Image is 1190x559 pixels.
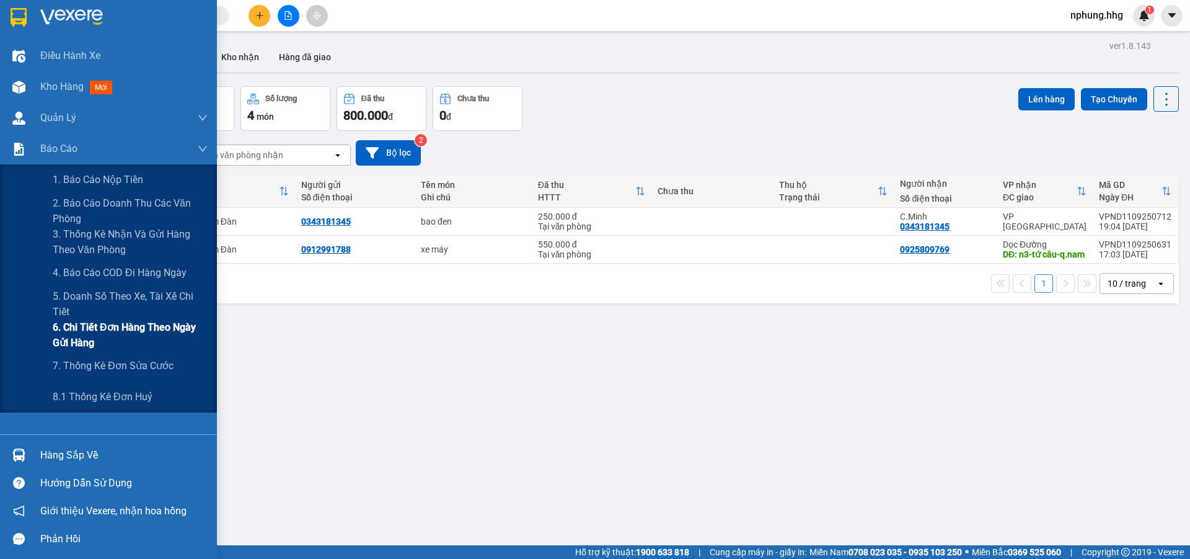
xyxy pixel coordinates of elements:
[538,192,635,202] div: HTTT
[343,108,388,123] span: 800.000
[356,140,421,166] button: Bộ lọc
[198,144,208,154] span: down
[255,11,264,20] span: plus
[11,8,27,27] img: logo-vxr
[12,112,25,125] img: warehouse-icon
[1099,221,1171,231] div: 19:04 [DATE]
[198,149,283,161] div: Chọn văn phòng nhận
[1060,7,1133,23] span: nphung.hhg
[12,81,25,94] img: warehouse-icon
[779,180,878,190] div: Thu hộ
[12,50,25,63] img: warehouse-icon
[1166,10,1178,21] span: caret-down
[1081,88,1147,110] button: Tạo Chuyến
[12,143,25,156] img: solution-icon
[1099,212,1171,221] div: VPND1109250712
[312,11,321,20] span: aim
[1156,279,1166,288] svg: open
[169,175,295,208] th: Toggle SortBy
[301,192,408,202] div: Số điện thoại
[40,141,77,156] span: Báo cáo
[1008,547,1061,557] strong: 0369 525 060
[278,5,299,27] button: file-add
[40,81,84,92] span: Kho hàng
[53,265,187,280] span: 4. Báo cáo COD đi hàng ngày
[40,48,100,63] span: Điều hành xe
[900,212,990,221] div: C.Minh
[53,195,208,226] span: 2. Báo cáo doanh thu các văn phòng
[532,175,651,208] th: Toggle SortBy
[538,221,645,231] div: Tại văn phòng
[40,446,208,465] div: Hàng sắp về
[965,550,969,555] span: ⚪️
[433,86,522,131] button: Chưa thu0đ
[90,81,112,94] span: mới
[40,474,208,493] div: Hướng dẫn sử dụng
[12,449,25,462] img: warehouse-icon
[809,545,962,559] span: Miền Nam
[13,533,25,545] span: message
[1121,548,1130,557] span: copyright
[1099,192,1161,202] div: Ngày ĐH
[249,5,270,27] button: plus
[1099,180,1161,190] div: Mã GD
[1003,212,1086,231] div: VP [GEOGRAPHIC_DATA]
[53,389,152,405] span: 8.1 Thống kê đơn huỷ
[33,12,112,39] strong: HÃNG XE HẢI HOÀNG GIA
[1018,88,1075,110] button: Lên hàng
[538,180,635,190] div: Đã thu
[658,186,767,196] div: Chưa thu
[575,545,689,559] span: Hỗ trợ kỹ thuật:
[900,244,950,254] div: 0925809769
[1099,249,1171,259] div: 17:03 [DATE]
[1109,39,1151,53] div: ver 1.8.143
[240,86,330,131] button: Số lượng4món
[972,545,1061,559] span: Miền Bắc
[779,192,878,202] div: Trạng thái
[53,172,143,187] span: 1. Báo cáo nộp tiền
[1139,10,1150,21] img: icon-new-feature
[900,194,990,203] div: Số điện thoại
[7,51,23,113] img: logo
[265,94,297,103] div: Số lượng
[301,217,351,226] div: 0343181345
[198,113,208,123] span: down
[175,217,289,226] div: VP TT Nam Đàn
[457,94,489,103] div: Chưa thu
[361,94,384,103] div: Đã thu
[13,505,25,517] span: notification
[421,192,526,202] div: Ghi chú
[415,134,427,146] sup: 2
[699,545,700,559] span: |
[421,217,526,226] div: bao đen
[53,226,208,257] span: 3. Thống kê nhận và gửi hàng theo văn phòng
[1145,6,1154,14] sup: 1
[53,320,208,351] span: 6. Chi tiết đơn hàng theo ngày gửi hàng
[13,477,25,489] span: question-circle
[538,239,645,249] div: 550.000 đ
[175,180,279,190] div: VP gửi
[439,108,446,123] span: 0
[257,112,274,122] span: món
[269,42,341,72] button: Hàng đã giao
[1147,6,1152,14] span: 1
[848,547,962,557] strong: 0708 023 035 - 0935 103 250
[421,180,526,190] div: Tên món
[773,175,894,208] th: Toggle SortBy
[421,244,526,254] div: xe máy
[40,530,208,548] div: Phản hồi
[900,179,990,189] div: Người nhận
[1070,545,1072,559] span: |
[284,11,293,20] span: file-add
[1003,180,1077,190] div: VP nhận
[636,547,689,557] strong: 1900 633 818
[53,358,174,373] span: 7. Thống kê đơn sửa cước
[26,42,115,74] span: 42 [PERSON_NAME] - Vinh - [GEOGRAPHIC_DATA]
[53,288,208,320] span: 5. Doanh số theo xe, tài xế chi tiết
[1108,277,1146,290] div: 10 / trang
[301,180,408,190] div: Người gửi
[1161,5,1183,27] button: caret-down
[337,86,426,131] button: Đã thu800.000đ
[1003,249,1086,259] div: DĐ: n3-tứ câu-q.nam
[997,175,1093,208] th: Toggle SortBy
